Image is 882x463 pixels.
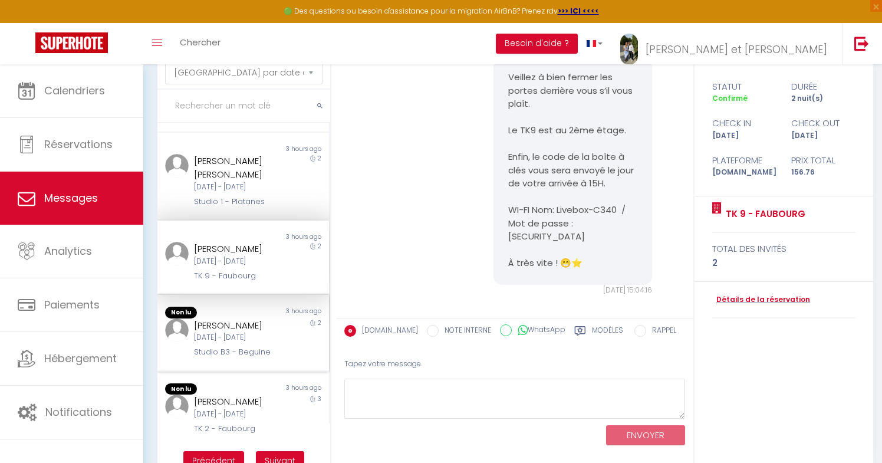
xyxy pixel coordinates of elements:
[165,242,189,265] img: ...
[606,425,685,446] button: ENVOYER
[712,256,855,270] div: 2
[705,116,784,130] div: check in
[165,154,189,178] img: ...
[243,145,328,154] div: 3 hours ago
[194,182,278,193] div: [DATE] - [DATE]
[194,318,278,333] div: [PERSON_NAME]
[194,423,278,435] div: TK 2 - Faubourg
[165,383,197,395] span: Non lu
[784,116,863,130] div: check out
[318,242,321,251] span: 2
[44,297,100,312] span: Paiements
[496,34,578,54] button: Besoin d'aide ?
[194,270,278,282] div: TK 9 - Faubourg
[646,42,827,57] span: [PERSON_NAME] et [PERSON_NAME]
[318,154,321,163] span: 2
[712,93,748,103] span: Confirmé
[243,232,328,242] div: 3 hours ago
[194,196,278,208] div: Studio 1 - Platanes
[318,318,321,327] span: 2
[194,346,278,358] div: Studio B3 - Beguine
[646,325,676,338] label: RAPPEL
[784,153,863,168] div: Prix total
[180,36,220,48] span: Chercher
[592,325,623,340] label: Modèles
[611,23,842,64] a: ... [PERSON_NAME] et [PERSON_NAME]
[44,83,105,98] span: Calendriers
[558,6,599,16] a: >>> ICI <<<<
[194,395,278,409] div: [PERSON_NAME]
[44,137,113,152] span: Réservations
[45,405,112,419] span: Notifications
[784,93,863,104] div: 2 nuit(s)
[493,285,652,296] div: [DATE] 15:04:16
[194,242,278,256] div: [PERSON_NAME]
[356,325,418,338] label: [DOMAIN_NAME]
[243,383,328,395] div: 3 hours ago
[705,80,784,94] div: statut
[157,90,330,123] input: Rechercher un mot clé
[512,324,565,337] label: WhatsApp
[35,32,108,53] img: Super Booking
[705,130,784,142] div: [DATE]
[439,325,491,338] label: NOTE INTERNE
[344,350,686,379] div: Tapez votre message
[722,207,805,221] a: TK 9 - Faubourg
[194,332,278,343] div: [DATE] - [DATE]
[705,167,784,178] div: [DOMAIN_NAME]
[44,244,92,258] span: Analytics
[784,167,863,178] div: 156.76
[784,80,863,94] div: durée
[171,23,229,64] a: Chercher
[165,395,189,418] img: ...
[165,318,189,342] img: ...
[712,294,810,306] a: Détails de la réservation
[194,154,278,182] div: [PERSON_NAME] [PERSON_NAME]
[705,153,784,168] div: Plateforme
[620,34,638,65] img: ...
[194,409,278,420] div: [DATE] - [DATE]
[194,256,278,267] div: [DATE] - [DATE]
[44,191,98,205] span: Messages
[44,351,117,366] span: Hébergement
[165,307,197,318] span: Non lu
[854,36,869,51] img: logout
[784,130,863,142] div: [DATE]
[243,307,328,318] div: 3 hours ago
[318,395,321,403] span: 3
[712,242,855,256] div: total des invités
